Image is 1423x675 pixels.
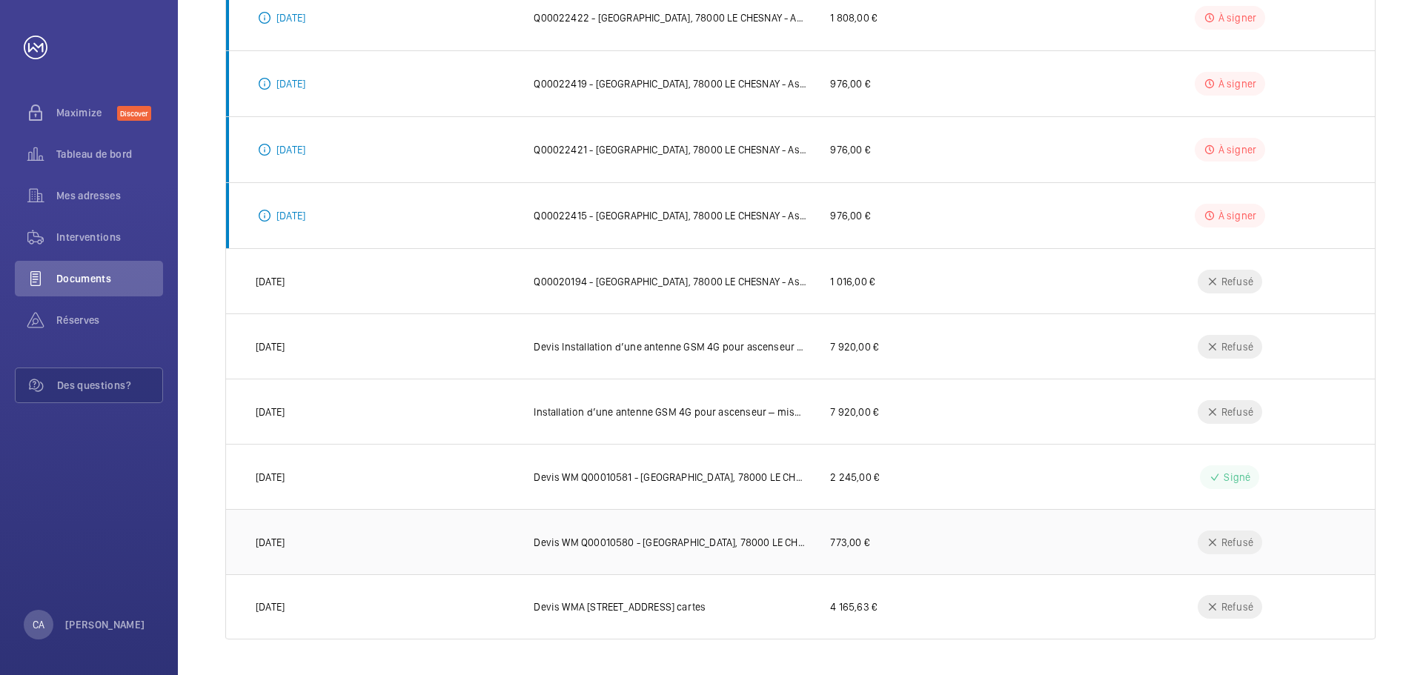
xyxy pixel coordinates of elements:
[1221,599,1253,614] p: Refusé
[1224,470,1250,485] p: Signé
[56,313,163,327] span: Réserves
[830,208,869,223] p: 976,00 €
[57,378,162,393] span: Des questions?
[830,535,869,550] p: 773,00 €
[1221,405,1253,419] p: Refusé
[256,599,285,614] p: [DATE]
[534,339,806,354] p: Devis Installation d’une antenne GSM 4G pour ascenseur – mise en conformité évolution réseaux [ST...
[1221,339,1253,354] p: Refusé
[830,76,869,91] p: 976,00 €
[1218,76,1256,91] p: À signer
[256,470,285,485] p: [DATE]
[276,10,305,25] p: [DATE]
[830,274,875,289] p: 1 016,00 €
[1218,142,1256,157] p: À signer
[276,76,305,91] p: [DATE]
[830,10,877,25] p: 1 808,00 €
[33,617,44,632] p: CA
[830,142,869,157] p: 976,00 €
[830,599,877,614] p: 4 165,63 €
[830,470,879,485] p: 2 245,00 €
[56,147,163,162] span: Tableau de bord
[56,271,163,286] span: Documents
[1221,535,1253,550] p: Refusé
[534,10,806,25] p: Q00022422 - [GEOGRAPHIC_DATA], 78000 LE CHESNAY - Association Française de l’[DEMOGRAPHIC_DATA] d...
[534,274,806,289] p: Q00020194 - [GEOGRAPHIC_DATA], 78000 LE CHESNAY - Association Française de l’[DEMOGRAPHIC_DATA] d...
[256,339,285,354] p: [DATE]
[276,208,305,223] p: [DATE]
[830,405,878,419] p: 7 920,00 €
[256,274,285,289] p: [DATE]
[1221,274,1253,289] p: Refusé
[256,405,285,419] p: [DATE]
[276,142,305,157] p: [DATE]
[534,535,806,550] p: Devis WM Q00010580 - [GEOGRAPHIC_DATA], 78000 LE CHESNAY - Association Française de l’[DEMOGRAPHI...
[534,405,806,419] p: Installation d’une antenne GSM 4G pour ascenseur – mise en conformité évolution des réseaux [STRE...
[534,142,806,157] p: Q00022421 - [GEOGRAPHIC_DATA], 78000 LE CHESNAY - Association Française de l’[DEMOGRAPHIC_DATA] d...
[56,230,163,245] span: Interventions
[65,617,145,632] p: [PERSON_NAME]
[56,188,163,203] span: Mes adresses
[1218,208,1256,223] p: À signer
[117,106,151,121] span: Discover
[534,470,806,485] p: Devis WM Q00010581 - [GEOGRAPHIC_DATA], 78000 LE CHESNAY - Association Française de l’[DEMOGRAPHI...
[56,105,117,120] span: Maximize
[1218,10,1256,25] p: À signer
[534,599,706,614] p: Devis WMA [STREET_ADDRESS] cartes
[534,208,806,223] p: Q00022415 - [GEOGRAPHIC_DATA], 78000 LE CHESNAY - Association Française de l’[DEMOGRAPHIC_DATA] d...
[830,339,878,354] p: 7 920,00 €
[256,535,285,550] p: [DATE]
[534,76,806,91] p: Q00022419 - [GEOGRAPHIC_DATA], 78000 LE CHESNAY - Association Française de l’[DEMOGRAPHIC_DATA] d...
